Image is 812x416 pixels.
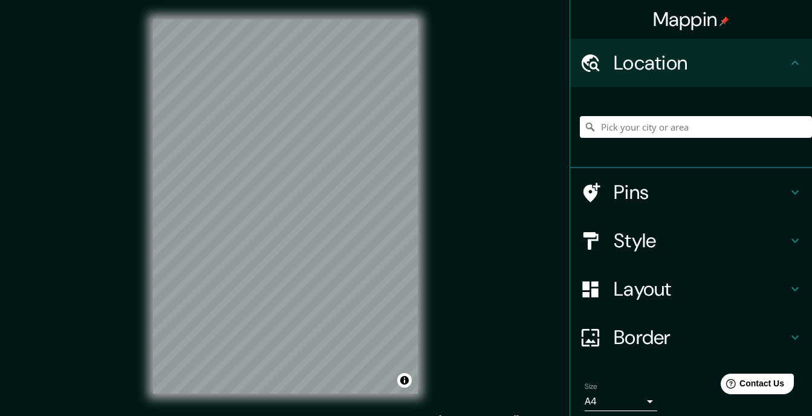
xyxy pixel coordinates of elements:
[153,19,418,394] canvas: Map
[570,39,812,87] div: Location
[614,180,788,204] h4: Pins
[570,168,812,216] div: Pins
[570,216,812,265] div: Style
[704,369,799,403] iframe: Help widget launcher
[614,229,788,253] h4: Style
[580,116,812,138] input: Pick your city or area
[585,392,657,411] div: A4
[653,7,730,31] h4: Mappin
[585,382,597,392] label: Size
[570,313,812,362] div: Border
[614,325,788,349] h4: Border
[397,373,412,388] button: Toggle attribution
[719,16,729,26] img: pin-icon.png
[570,265,812,313] div: Layout
[614,51,788,75] h4: Location
[614,277,788,301] h4: Layout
